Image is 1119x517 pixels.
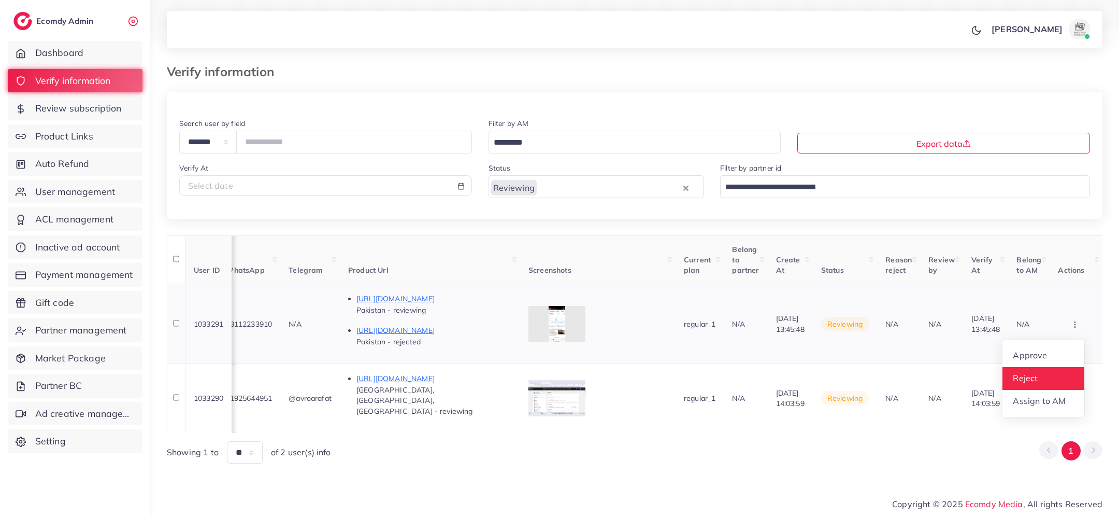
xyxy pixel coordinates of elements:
[35,379,82,393] span: Partner BC
[8,318,142,342] a: Partner management
[1023,498,1102,510] span: , All rights Reserved
[528,266,571,275] span: Screenshots
[35,185,115,199] span: User management
[549,306,565,342] img: img uploaded
[179,118,245,129] label: Search user by field
[885,255,912,275] span: Reason reject
[35,407,135,421] span: Ad creative management
[821,317,869,331] span: reviewing
[35,102,122,115] span: Review subscription
[971,388,1000,408] span: [DATE] 14:03:59
[992,23,1063,35] p: [PERSON_NAME]
[928,255,955,275] span: Review by
[356,385,473,416] span: [GEOGRAPHIC_DATA], [GEOGRAPHIC_DATA], [GEOGRAPHIC_DATA] - reviewing
[776,314,805,333] span: [DATE] 13:45:48
[8,96,142,120] a: Review subscription
[35,74,111,88] span: Verify information
[722,179,1077,195] input: Search for option
[821,266,844,275] span: Status
[356,337,421,346] span: Pakistan - rejected
[1013,373,1038,383] span: Reject
[356,292,512,305] p: [URL][DOMAIN_NAME]
[528,382,585,414] img: img uploaded
[13,12,96,30] a: logoEcomdy Admin
[179,163,208,173] label: Verify At
[885,394,898,403] span: N/A
[225,266,264,275] span: WhatsApp
[194,319,223,329] span: 1033291
[491,180,537,195] span: Reviewing
[489,118,529,129] label: Filter by AM
[225,394,272,403] span: 01925644951
[8,429,142,453] a: Setting
[225,319,272,329] span: 03112233910
[1016,319,1029,329] span: N/A
[8,124,142,148] a: Product Links
[35,435,66,448] span: Setting
[821,391,869,406] span: reviewing
[892,498,1102,510] span: Copyright © 2025
[8,346,142,370] a: Market Package
[167,446,219,458] span: Showing 1 to
[489,175,704,198] div: Search for option
[35,46,83,60] span: Dashboard
[35,241,120,254] span: Inactive ad account
[194,394,223,403] span: 1033290
[489,131,781,153] div: Search for option
[8,235,142,259] a: Inactive ad account
[35,213,113,226] span: ACL management
[732,394,744,403] span: N/A
[167,64,282,79] h3: Verify information
[356,305,426,315] span: Pakistan - reviewing
[720,163,781,173] label: Filter by partner id
[538,179,681,195] input: Search for option
[971,314,1000,333] span: [DATE] 13:45:48
[684,255,711,275] span: Current plan
[271,446,331,458] span: of 2 user(s) info
[8,207,142,231] a: ACL management
[732,319,744,329] span: N/A
[885,319,898,329] span: N/A
[776,388,805,408] span: [DATE] 14:03:59
[35,296,74,310] span: Gift code
[35,157,90,171] span: Auto Refund
[8,152,142,176] a: Auto Refund
[13,12,32,30] img: logo
[8,374,142,398] a: Partner BC
[797,133,1090,153] button: Export data
[683,181,688,193] button: Clear Selected
[188,180,233,191] span: Select date
[35,268,133,282] span: Payment management
[356,324,512,337] p: [URL][DOMAIN_NAME]
[348,266,389,275] span: Product Url
[489,163,511,173] label: Status
[8,263,142,287] a: Payment management
[35,130,93,143] span: Product Links
[684,319,715,329] span: regular_1
[1016,255,1041,275] span: Belong to AM
[928,319,941,329] span: N/A
[986,19,1094,39] a: [PERSON_NAME]avatar
[1069,19,1090,39] img: avatar
[684,394,715,403] span: regular_1
[35,324,127,337] span: Partner management
[965,499,1023,509] a: Ecomdy Media
[8,69,142,93] a: Verify information
[289,394,332,403] span: @avroarafat
[1039,441,1102,460] ul: Pagination
[8,291,142,315] a: Gift code
[289,266,323,275] span: Telegram
[8,41,142,65] a: Dashboard
[35,352,106,365] span: Market Package
[356,372,512,385] p: [URL][DOMAIN_NAME]
[1013,396,1066,406] span: Assign to AM
[1061,441,1081,460] button: Go to page 1
[36,16,96,26] h2: Ecomdy Admin
[490,135,768,151] input: Search for option
[916,138,971,149] span: Export data
[1058,266,1084,275] span: Actions
[776,255,800,275] span: Create At
[928,394,941,403] span: N/A
[8,402,142,426] a: Ad creative management
[289,319,301,329] span: N/A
